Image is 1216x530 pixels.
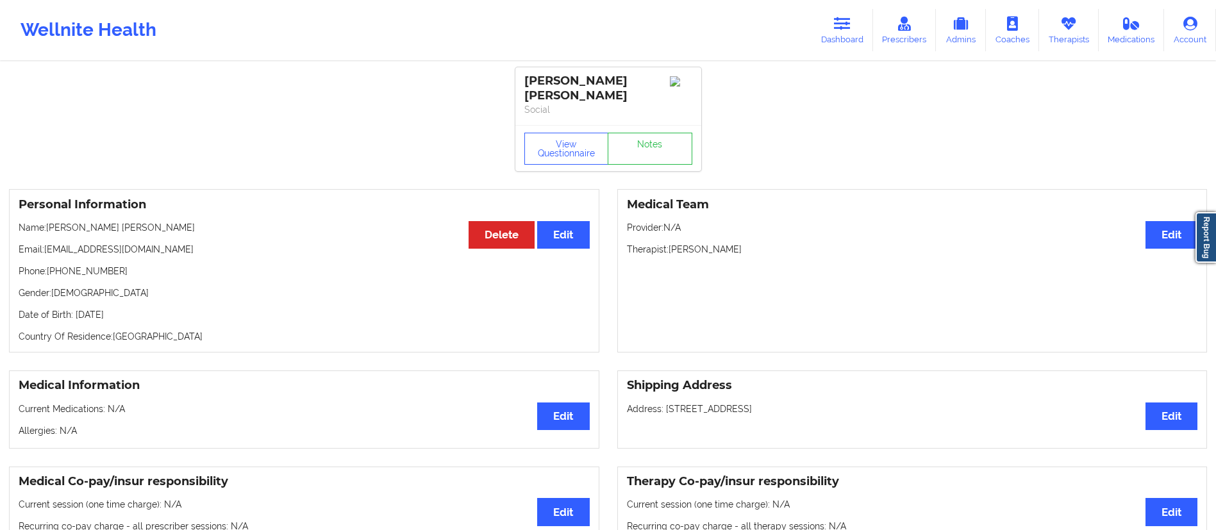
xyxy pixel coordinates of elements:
div: [PERSON_NAME] [PERSON_NAME] [524,74,692,103]
p: Current session (one time charge): N/A [19,498,590,511]
h3: Therapy Co-pay/insur responsibility [627,474,1198,489]
a: Notes [608,133,692,165]
p: Address: [STREET_ADDRESS] [627,402,1198,415]
p: Therapist: [PERSON_NAME] [627,243,1198,256]
p: Provider: N/A [627,221,1198,234]
h3: Personal Information [19,197,590,212]
h3: Medical Team [627,197,1198,212]
button: View Questionnaire [524,133,609,165]
a: Medications [1099,9,1165,51]
a: Dashboard [812,9,873,51]
button: Edit [1145,221,1197,249]
p: Current session (one time charge): N/A [627,498,1198,511]
button: Edit [537,221,589,249]
p: Date of Birth: [DATE] [19,308,590,321]
button: Edit [1145,498,1197,526]
h3: Medical Co-pay/insur responsibility [19,474,590,489]
p: Country Of Residence: [GEOGRAPHIC_DATA] [19,330,590,343]
a: Account [1164,9,1216,51]
p: Name: [PERSON_NAME] [PERSON_NAME] [19,221,590,234]
button: Delete [469,221,535,249]
p: Phone: [PHONE_NUMBER] [19,265,590,277]
p: Email: [EMAIL_ADDRESS][DOMAIN_NAME] [19,243,590,256]
button: Edit [1145,402,1197,430]
button: Edit [537,402,589,430]
h3: Medical Information [19,378,590,393]
h3: Shipping Address [627,378,1198,393]
a: Admins [936,9,986,51]
a: Prescribers [873,9,937,51]
a: Report Bug [1195,212,1216,263]
p: Social [524,103,692,116]
p: Current Medications: N/A [19,402,590,415]
p: Gender: [DEMOGRAPHIC_DATA] [19,286,590,299]
button: Edit [537,498,589,526]
a: Therapists [1039,9,1099,51]
p: Allergies: N/A [19,424,590,437]
a: Coaches [986,9,1039,51]
img: Image%2Fplaceholer-image.png [670,76,692,87]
